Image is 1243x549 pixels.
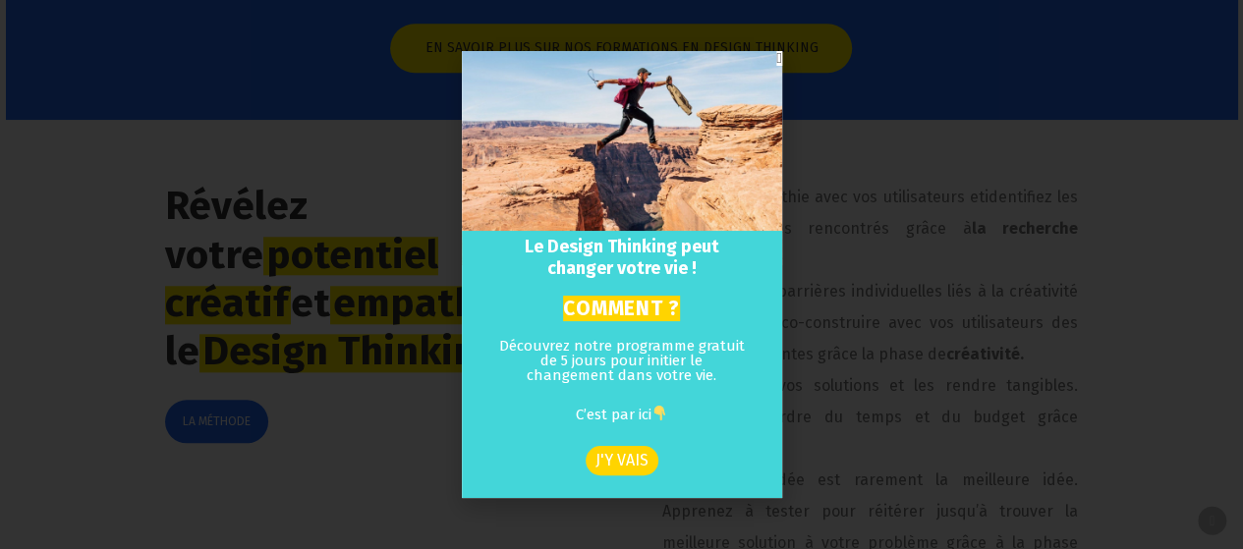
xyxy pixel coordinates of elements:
[776,51,781,66] a: Close
[497,339,746,406] p: Découvrez notre programme gratuit de 5 jours pour initier le changement dans votre vie.
[652,406,667,420] img: 👇
[595,453,649,468] span: J'Y VAIS
[497,406,746,444] p: C’est par ici
[563,296,679,321] mark: COMMENT ?
[586,446,658,475] a: J'Y VAIS
[478,237,765,279] h2: Le Design Thinking peut changer votre vie !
